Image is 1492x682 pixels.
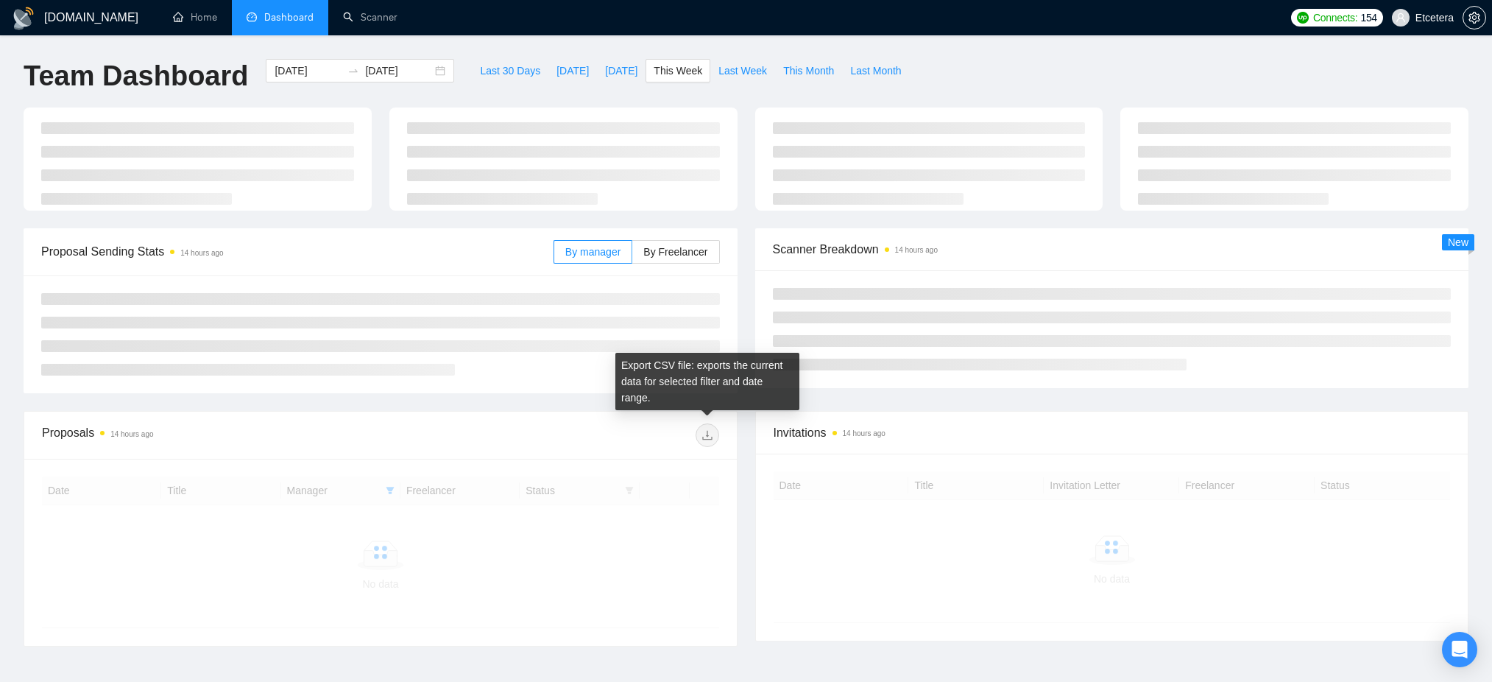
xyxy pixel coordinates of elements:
[247,12,257,22] span: dashboard
[41,242,554,261] span: Proposal Sending Stats
[347,65,359,77] span: to
[365,63,432,79] input: End date
[842,59,909,82] button: Last Month
[110,430,153,438] time: 14 hours ago
[42,423,381,447] div: Proposals
[646,59,710,82] button: This Week
[605,63,637,79] span: [DATE]
[1442,632,1477,667] div: Open Intercom Messenger
[275,63,342,79] input: Start date
[548,59,597,82] button: [DATE]
[850,63,901,79] span: Last Month
[597,59,646,82] button: [DATE]
[472,59,548,82] button: Last 30 Days
[1463,12,1486,24] a: setting
[12,7,35,30] img: logo
[710,59,775,82] button: Last Week
[775,59,842,82] button: This Month
[1297,12,1309,24] img: upwork-logo.png
[1463,12,1485,24] span: setting
[773,240,1452,259] span: Scanner Breakdown
[718,63,767,79] span: Last Week
[180,249,223,257] time: 14 hours ago
[895,246,938,254] time: 14 hours ago
[615,353,799,410] div: Export CSV file: exports the current data for selected filter and date range.
[347,65,359,77] span: swap-right
[783,63,834,79] span: This Month
[24,59,248,94] h1: Team Dashboard
[264,11,314,24] span: Dashboard
[843,429,885,437] time: 14 hours ago
[343,11,397,24] a: searchScanner
[173,11,217,24] a: homeHome
[654,63,702,79] span: This Week
[556,63,589,79] span: [DATE]
[643,246,707,258] span: By Freelancer
[774,423,1451,442] span: Invitations
[1448,236,1468,248] span: New
[480,63,540,79] span: Last 30 Days
[1463,6,1486,29] button: setting
[1313,10,1357,26] span: Connects:
[1360,10,1376,26] span: 154
[565,246,621,258] span: By manager
[1396,13,1406,23] span: user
